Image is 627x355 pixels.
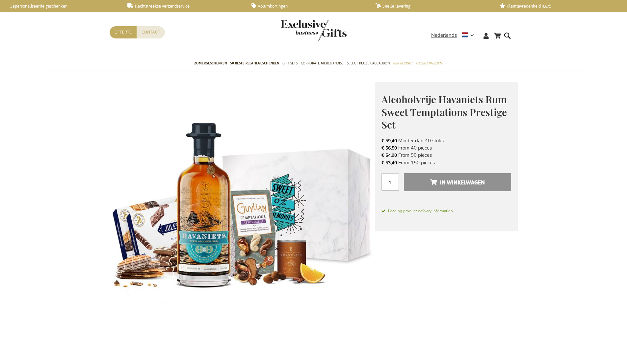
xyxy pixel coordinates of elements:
[381,137,511,144] li: Minder dan 40 stuks
[381,93,507,131] span: Alcoholvrije Havaniets Rum Sweet Temptations Prestige Set
[431,32,457,39] span: Nederlands
[281,20,314,41] a: store logo
[110,26,137,38] a: Offerte
[281,20,347,41] img: Exclusive Business gifts logo
[230,60,279,67] span: 50 beste relatiegeschenken
[416,56,442,72] a: Gelegenheden
[3,3,117,9] a: Gepersonaliseerde geschenken
[127,3,241,9] a: Rechtstreekse verzendservice
[393,60,413,67] span: Per Budget
[282,56,298,72] a: Gift Sets
[393,56,413,72] a: Per Budget
[230,56,279,72] a: 50 beste relatiegeschenken
[194,60,227,67] span: Zomergeschenken
[347,56,390,72] a: Select Keuze Cadeaubon
[347,60,390,67] span: Select Keuze Cadeaubon
[137,26,165,38] a: Contact
[110,82,375,346] img: Alcoholvrije Havaniets Rum Sweet Temptations Prestige Set
[381,173,399,191] input: Aantal
[381,159,511,166] li: From 150 pieces
[301,56,344,72] a: Corporate Merchandise
[301,60,344,67] span: Corporate Merchandise
[381,152,397,158] span: € 54,90
[381,138,397,144] span: € 59,40
[194,56,227,72] a: Zomergeschenken
[381,145,397,151] span: € 56,50
[381,152,511,159] li: From 90 pieces
[282,60,298,67] span: Gift Sets
[500,3,613,9] a: Klanttevredenheid 4,6/5
[376,3,489,9] a: Snelle levering
[381,160,397,166] span: € 53,40
[251,3,365,9] a: Volumkortingen
[416,60,442,67] span: Gelegenheden
[381,144,511,152] li: From 40 pieces
[381,208,511,214] span: Loading product delivery information.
